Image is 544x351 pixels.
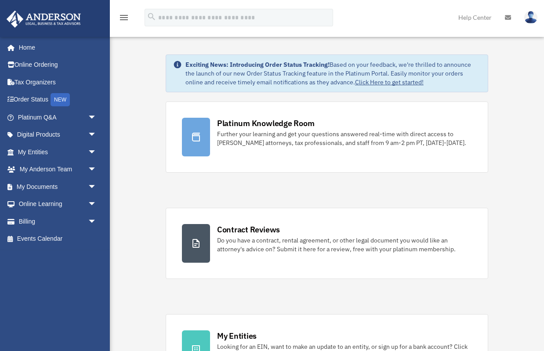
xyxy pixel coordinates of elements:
span: arrow_drop_down [88,161,105,179]
a: Online Learningarrow_drop_down [6,195,110,213]
div: My Entities [217,330,257,341]
div: Contract Reviews [217,224,280,235]
a: My Anderson Teamarrow_drop_down [6,161,110,178]
a: Digital Productsarrow_drop_down [6,126,110,144]
a: Contract Reviews Do you have a contract, rental agreement, or other legal document you would like... [166,208,488,279]
a: Tax Organizers [6,73,110,91]
span: arrow_drop_down [88,195,105,213]
div: Further your learning and get your questions answered real-time with direct access to [PERSON_NAM... [217,130,472,147]
a: Platinum Q&Aarrow_drop_down [6,109,110,126]
a: My Entitiesarrow_drop_down [6,143,110,161]
i: search [147,12,156,22]
div: Do you have a contract, rental agreement, or other legal document you would like an attorney's ad... [217,236,472,253]
a: Order StatusNEW [6,91,110,109]
div: Platinum Knowledge Room [217,118,315,129]
strong: Exciting News: Introducing Order Status Tracking! [185,61,330,69]
span: arrow_drop_down [88,109,105,127]
a: Billingarrow_drop_down [6,213,110,230]
span: arrow_drop_down [88,126,105,144]
a: menu [119,15,129,23]
span: arrow_drop_down [88,143,105,161]
img: User Pic [524,11,537,24]
span: arrow_drop_down [88,213,105,231]
div: Based on your feedback, we're thrilled to announce the launch of our new Order Status Tracking fe... [185,60,481,87]
img: Anderson Advisors Platinum Portal [4,11,83,28]
a: Home [6,39,105,56]
a: Platinum Knowledge Room Further your learning and get your questions answered real-time with dire... [166,101,488,173]
a: Click Here to get started! [355,78,424,86]
a: My Documentsarrow_drop_down [6,178,110,195]
div: NEW [51,93,70,106]
a: Online Ordering [6,56,110,74]
span: arrow_drop_down [88,178,105,196]
i: menu [119,12,129,23]
a: Events Calendar [6,230,110,248]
